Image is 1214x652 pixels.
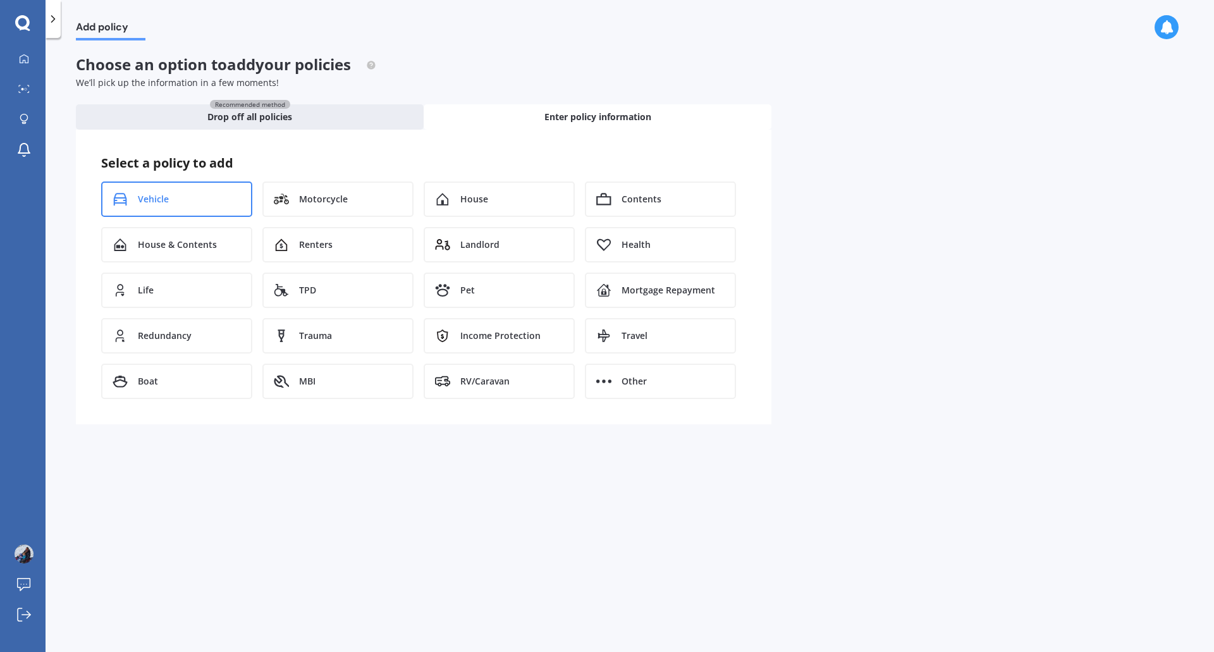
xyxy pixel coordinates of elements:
span: House & Contents [138,238,217,251]
span: RV/Caravan [460,375,510,388]
img: picture [15,544,34,563]
span: Other [622,375,647,388]
span: Mortgage Repayment [622,284,715,297]
span: Health [622,238,651,251]
span: Life [138,284,154,297]
span: to add your policies [211,54,351,75]
span: Choose an option [76,54,376,75]
span: House [460,193,488,206]
span: Boat [138,375,158,388]
span: TPD [299,284,316,297]
span: Add policy [76,21,145,38]
span: MBI [299,375,316,388]
span: Drop off all policies [207,111,292,123]
span: Travel [622,329,647,342]
span: Pet [460,284,475,297]
span: Redundancy [138,329,192,342]
span: Income Protection [460,329,541,342]
span: Recommended method [210,100,290,109]
span: Trauma [299,329,332,342]
span: Landlord [460,238,500,251]
span: Motorcycle [299,193,348,206]
span: Enter policy information [544,111,651,123]
span: Renters [299,238,333,251]
span: Contents [622,193,661,206]
span: Vehicle [138,193,169,206]
h3: Select a policy to add [101,155,746,171]
span: We’ll pick up the information in a few moments! [76,77,279,89]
